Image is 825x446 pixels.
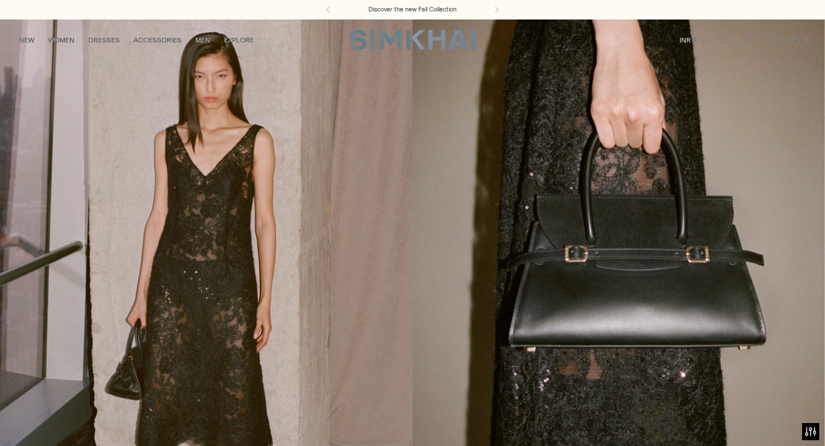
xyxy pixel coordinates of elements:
[784,29,807,52] a: Open cart modal
[712,29,734,52] a: Open search modal
[19,28,34,53] a: NEW
[133,28,182,53] a: ACCESSORIES
[224,28,254,53] a: EXPLORE
[801,34,811,45] span: 0
[736,29,759,52] a: Go to the account page
[760,29,783,52] a: Wishlist
[349,29,476,51] a: SIMKHAI
[679,28,708,53] button: INR ₹
[88,28,120,53] a: DRESSES
[368,5,457,14] a: Discover the new Fall Collection
[195,28,210,53] a: MEN
[48,28,74,53] a: WOMEN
